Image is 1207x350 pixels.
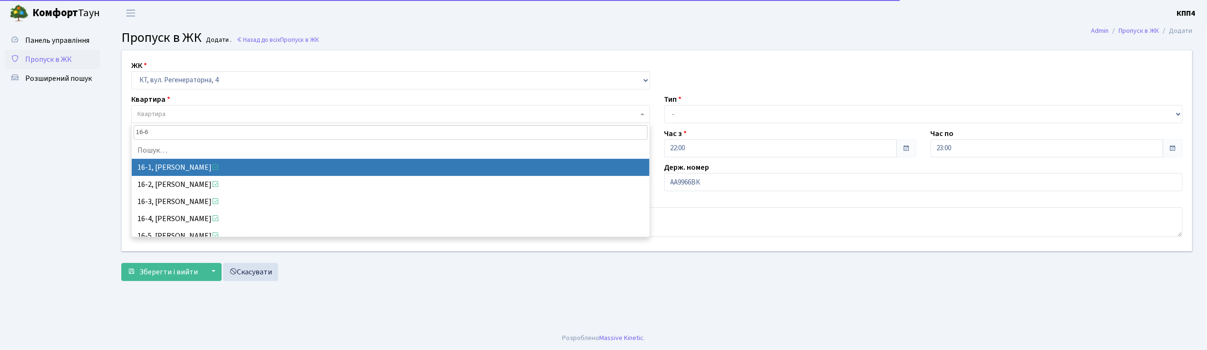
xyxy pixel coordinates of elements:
[137,109,165,119] span: Квартира
[5,50,100,69] a: Пропуск в ЖК
[32,5,100,21] span: Таун
[1119,26,1159,36] a: Пропуск в ЖК
[664,173,1183,191] input: АА1234АА
[1177,8,1196,19] a: КПП4
[664,94,682,105] label: Тип
[32,5,78,20] b: Комфорт
[562,333,645,343] div: Розроблено .
[931,128,954,139] label: Час по
[1159,26,1193,36] li: Додати
[139,267,198,277] span: Зберегти і вийти
[1077,21,1207,41] nav: breadcrumb
[664,128,687,139] label: Час з
[599,333,643,343] a: Massive Kinetic
[132,210,650,227] li: 16-4, [PERSON_NAME]
[5,69,100,88] a: Розширений пошук
[25,54,72,65] span: Пропуск в ЖК
[10,4,29,23] img: logo.png
[121,263,204,281] button: Зберегти і вийти
[25,73,92,84] span: Розширений пошук
[204,36,232,44] small: Додати .
[1091,26,1109,36] a: Admin
[664,162,710,173] label: Держ. номер
[132,176,650,193] li: 16-2, [PERSON_NAME]
[223,263,278,281] a: Скасувати
[5,31,100,50] a: Панель управління
[132,227,650,244] li: 16-5, [PERSON_NAME]
[25,35,89,46] span: Панель управління
[131,60,147,71] label: ЖК
[132,193,650,210] li: 16-3, [PERSON_NAME]
[121,28,202,47] span: Пропуск в ЖК
[132,142,650,159] li: Пошук…
[131,94,170,105] label: Квартира
[132,159,650,176] li: 16-1, [PERSON_NAME]
[236,35,319,44] a: Назад до всіхПропуск в ЖК
[280,35,319,44] span: Пропуск в ЖК
[119,5,143,21] button: Переключити навігацію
